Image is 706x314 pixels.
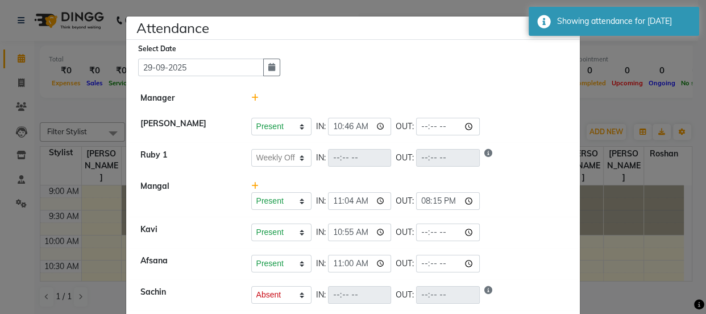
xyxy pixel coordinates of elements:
span: IN: [316,289,326,301]
i: Show reason [484,286,492,304]
i: Show reason [484,149,492,167]
span: IN: [316,226,326,238]
div: Mangal [132,180,243,210]
label: Select Date [138,44,176,54]
input: Select date [138,59,264,76]
span: IN: [316,121,326,133]
span: IN: [316,195,326,207]
span: IN: [316,258,326,270]
div: Ruby 1 [132,149,243,167]
span: OUT: [396,258,414,270]
h4: Attendance [136,18,209,38]
div: Afsana [132,255,243,272]
div: Manager [132,92,243,104]
span: OUT: [396,121,414,133]
div: Kavi [132,224,243,241]
span: OUT: [396,152,414,164]
span: OUT: [396,195,414,207]
span: OUT: [396,289,414,301]
div: Sachin [132,286,243,304]
div: Showing attendance for 29/09/2025 [557,15,691,27]
div: [PERSON_NAME] [132,118,243,135]
span: IN: [316,152,326,164]
span: OUT: [396,226,414,238]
